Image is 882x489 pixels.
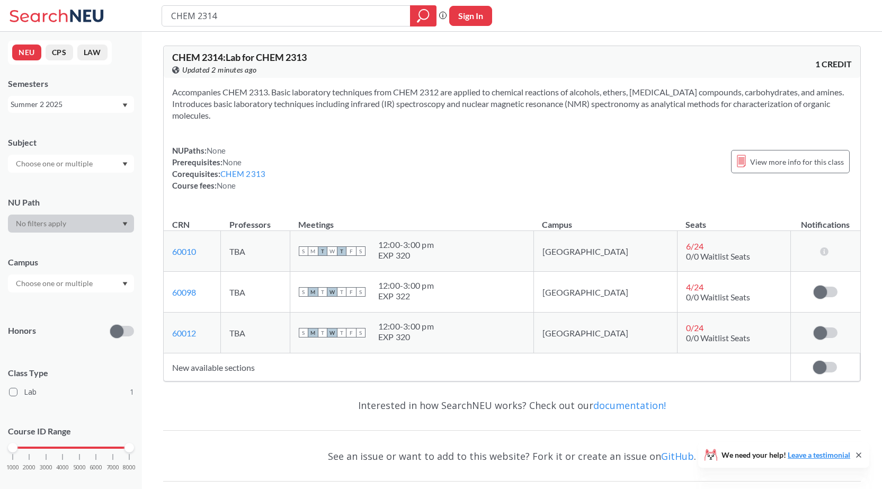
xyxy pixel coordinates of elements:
[56,465,69,470] span: 4000
[77,45,108,60] button: LAW
[182,64,257,76] span: Updated 2 minutes ago
[327,246,337,256] span: W
[9,385,134,399] label: Lab
[686,251,750,261] span: 0/0 Waitlist Seats
[790,208,860,231] th: Notifications
[686,241,703,251] span: 6 / 24
[533,313,677,353] td: [GEOGRAPHIC_DATA]
[23,465,35,470] span: 2000
[90,465,102,470] span: 6000
[533,208,677,231] th: Campus
[327,328,337,337] span: W
[220,169,265,179] a: CHEM 2313
[8,96,134,113] div: Summer 2 2025Dropdown arrow
[327,287,337,297] span: W
[337,328,346,337] span: T
[122,222,128,226] svg: Dropdown arrow
[533,231,677,272] td: [GEOGRAPHIC_DATA]
[686,333,750,343] span: 0/0 Waitlist Seats
[11,157,100,170] input: Choose one or multiple
[221,208,290,231] th: Professors
[207,146,226,155] span: None
[130,386,134,398] span: 1
[661,450,694,463] a: GitHub
[8,256,134,268] div: Campus
[8,425,134,438] p: Course ID Range
[8,197,134,208] div: NU Path
[217,181,236,190] span: None
[378,291,434,301] div: EXP 322
[172,219,190,230] div: CRN
[8,367,134,379] span: Class Type
[378,250,434,261] div: EXP 320
[299,287,308,297] span: S
[677,208,790,231] th: Seats
[222,157,242,167] span: None
[163,390,861,421] div: Interested in how SearchNEU works? Check out our
[378,239,434,250] div: 12:00 - 3:00 pm
[378,332,434,342] div: EXP 320
[356,328,366,337] span: S
[170,7,403,25] input: Class, professor, course number, "phrase"
[172,51,307,63] span: CHEM 2314 : Lab for CHEM 2313
[750,155,844,168] span: View more info for this class
[172,86,852,121] section: Accompanies CHEM 2313. Basic laboratory techniques from CHEM 2312 are applied to chemical reactio...
[378,321,434,332] div: 12:00 - 3:00 pm
[123,465,136,470] span: 8000
[163,441,861,472] div: See an issue or want to add to this website? Fork it or create an issue on .
[11,277,100,290] input: Choose one or multiple
[8,325,36,337] p: Honors
[788,450,850,459] a: Leave a testimonial
[122,103,128,108] svg: Dropdown arrow
[378,280,434,291] div: 12:00 - 3:00 pm
[721,451,850,459] span: We need your help!
[8,155,134,173] div: Dropdown arrow
[8,78,134,90] div: Semesters
[686,323,703,333] span: 0 / 24
[221,313,290,353] td: TBA
[122,162,128,166] svg: Dropdown arrow
[172,328,196,338] a: 60012
[346,246,356,256] span: F
[8,137,134,148] div: Subject
[106,465,119,470] span: 7000
[11,99,121,110] div: Summer 2 2025
[686,282,703,292] span: 4 / 24
[221,231,290,272] td: TBA
[308,287,318,297] span: M
[8,215,134,233] div: Dropdown arrow
[318,246,327,256] span: T
[337,287,346,297] span: T
[122,282,128,286] svg: Dropdown arrow
[337,246,346,256] span: T
[290,208,533,231] th: Meetings
[308,246,318,256] span: M
[172,246,196,256] a: 60010
[12,45,41,60] button: NEU
[73,465,86,470] span: 5000
[308,328,318,337] span: M
[172,287,196,297] a: 60098
[40,465,52,470] span: 3000
[164,353,790,381] td: New available sections
[356,246,366,256] span: S
[815,58,852,70] span: 1 CREDIT
[221,272,290,313] td: TBA
[46,45,73,60] button: CPS
[593,399,666,412] a: documentation!
[318,328,327,337] span: T
[8,274,134,292] div: Dropdown arrow
[533,272,677,313] td: [GEOGRAPHIC_DATA]
[318,287,327,297] span: T
[346,328,356,337] span: F
[356,287,366,297] span: S
[410,5,436,26] div: magnifying glass
[6,465,19,470] span: 1000
[449,6,492,26] button: Sign In
[299,246,308,256] span: S
[346,287,356,297] span: F
[417,8,430,23] svg: magnifying glass
[299,328,308,337] span: S
[686,292,750,302] span: 0/0 Waitlist Seats
[172,145,265,191] div: NUPaths: Prerequisites: Corequisites: Course fees:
